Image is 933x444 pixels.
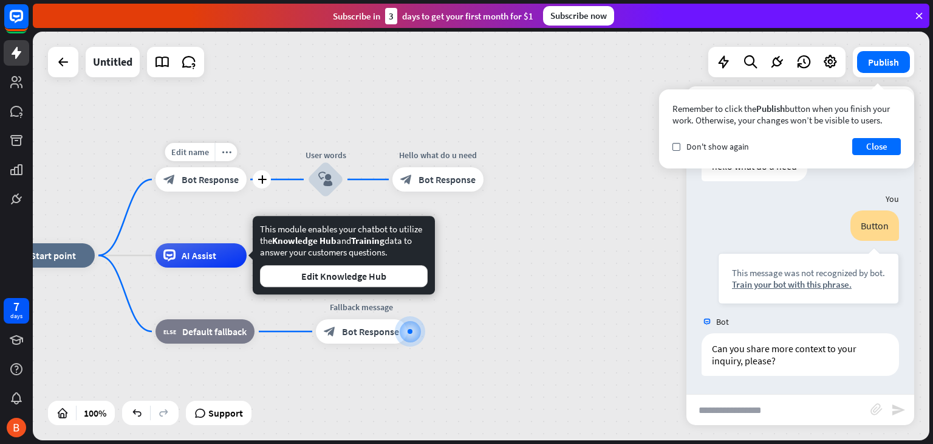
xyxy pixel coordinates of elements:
div: Hello what do u need [383,149,493,161]
div: Button [850,210,899,241]
div: Subscribe now [543,6,614,26]
i: block_bot_response [324,325,336,338]
span: Bot Response [419,173,476,186]
div: days [10,312,22,321]
div: 100% [80,403,110,423]
i: block_user_input [318,172,333,187]
a: 7 days [4,298,29,324]
span: Publish [756,103,785,114]
span: Bot [716,316,729,327]
button: Close [852,138,901,155]
button: Edit Knowledge Hub [260,265,428,287]
div: 3 [385,8,397,24]
span: Edit name [171,147,209,158]
i: send [891,403,906,417]
div: User words [289,149,362,161]
div: Fallback message [307,301,416,313]
span: Start point [30,249,76,262]
span: Bot Response [342,325,399,338]
button: Open LiveChat chat widget [10,5,46,41]
span: Knowledge Hub [272,235,337,246]
i: block_bot_response [400,173,412,186]
div: This message was not recognized by bot. [732,267,885,279]
div: Subscribe in days to get your first month for $1 [333,8,533,24]
button: Publish [857,51,910,73]
div: 7 [13,301,19,312]
div: This module enables your chatbot to utilize the and data to answer your customers questions. [260,223,428,287]
span: Support [208,403,243,423]
div: Untitled [93,47,132,77]
span: Don't show again [686,141,749,152]
i: plus [258,175,267,184]
i: more_horiz [222,148,231,157]
div: Can you share more context to your inquiry, please? [702,333,899,376]
div: Train your bot with this phrase. [732,279,885,290]
i: block_bot_response [163,173,176,186]
span: You [886,193,899,204]
span: Bot Response [182,173,239,186]
div: Remember to click the button when you finish your work. Otherwise, your changes won’t be visible ... [672,103,901,126]
span: Training [351,235,384,246]
i: block_fallback [163,325,176,338]
i: block_attachment [870,403,883,415]
span: Default fallback [182,325,247,338]
span: AI Assist [182,249,216,262]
